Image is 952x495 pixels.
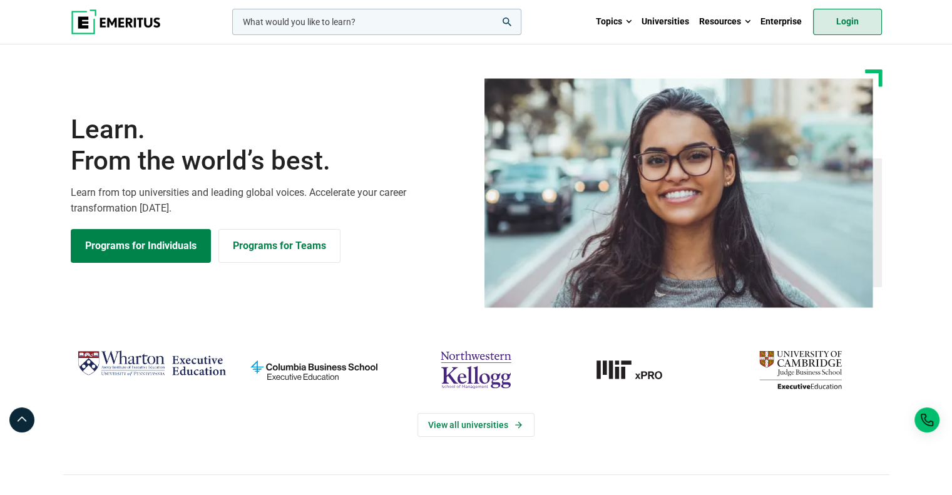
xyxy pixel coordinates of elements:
img: Wharton Executive Education [77,345,227,382]
p: Learn from top universities and leading global voices. Accelerate your career transformation [DATE]. [71,185,469,217]
img: cambridge-judge-business-school [725,345,875,394]
img: northwestern-kellogg [401,345,551,394]
input: woocommerce-product-search-field-0 [232,9,521,35]
a: Login [813,9,882,35]
span: From the world’s best. [71,145,469,176]
a: View Universities [417,413,535,437]
h1: Learn. [71,114,469,177]
a: Explore for Business [218,229,340,263]
img: MIT xPRO [563,345,713,394]
img: Learn from the world's best [484,78,873,308]
a: Explore Programs [71,229,211,263]
img: columbia-business-school [239,345,389,394]
a: MIT-xPRO [563,345,713,394]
